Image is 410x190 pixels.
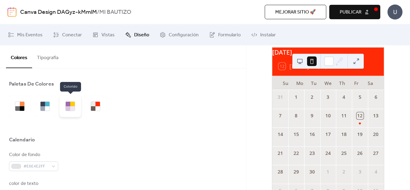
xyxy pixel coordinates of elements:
[387,5,402,20] div: U
[97,7,99,18] b: /
[341,150,348,157] div: 25
[9,80,54,88] div: Paletas De Colores
[293,76,307,90] div: Mo
[9,180,57,187] div: color de texto
[293,131,300,138] div: 15
[218,32,241,39] span: Formulario
[88,27,119,43] a: Vistas
[293,94,300,101] div: 1
[357,94,363,101] div: 5
[357,150,363,157] div: 26
[357,112,363,119] div: 12
[277,168,284,175] div: 28
[20,7,97,18] a: Canva Design DAGyz-kMmlM
[4,27,47,43] a: Mis Eventos
[309,131,315,138] div: 16
[372,131,379,138] div: 20
[309,150,315,157] div: 23
[363,76,378,90] div: Sa
[340,9,361,16] span: Publicar
[321,76,335,90] div: We
[277,150,284,157] div: 21
[335,76,349,90] div: Th
[329,5,380,19] button: Publicar
[6,45,32,68] button: Colores
[307,76,321,90] div: Tu
[341,131,348,138] div: 18
[341,168,348,175] div: 2
[247,27,280,43] a: Instalar
[101,32,115,39] span: Vistas
[32,45,63,68] button: Tipografía
[60,82,81,92] span: Colorido
[293,150,300,157] div: 22
[155,27,203,43] a: Configuración
[205,27,245,43] a: Formulario
[309,112,315,119] div: 9
[357,168,363,175] div: 3
[277,131,284,138] div: 14
[325,112,332,119] div: 10
[8,7,17,17] img: logo
[99,7,131,18] b: MI BAUTIZO
[309,94,315,101] div: 2
[325,150,332,157] div: 24
[62,32,82,39] span: Conectar
[272,47,384,57] div: [DATE]
[372,112,379,119] div: 13
[341,112,348,119] div: 11
[260,32,276,39] span: Instalar
[341,94,348,101] div: 4
[9,136,35,143] div: Calendario
[309,168,315,175] div: 30
[277,94,284,101] div: 31
[372,94,379,101] div: 6
[372,168,379,175] div: 4
[279,76,293,90] div: Su
[49,27,86,43] a: Conectar
[265,5,326,19] button: Mejorar sitio 🚀
[293,168,300,175] div: 29
[23,163,49,170] span: #E6E4E2FF
[17,32,43,39] span: Mis Eventos
[134,32,149,39] span: Diseño
[275,9,316,16] span: Mejorar sitio 🚀
[325,94,332,101] div: 3
[293,112,300,119] div: 8
[169,32,199,39] span: Configuración
[121,27,154,43] a: Diseño
[325,168,332,175] div: 1
[349,76,363,90] div: Fr
[357,131,363,138] div: 19
[277,112,284,119] div: 7
[9,151,57,158] div: Color de fondo
[372,150,379,157] div: 27
[325,131,332,138] div: 17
